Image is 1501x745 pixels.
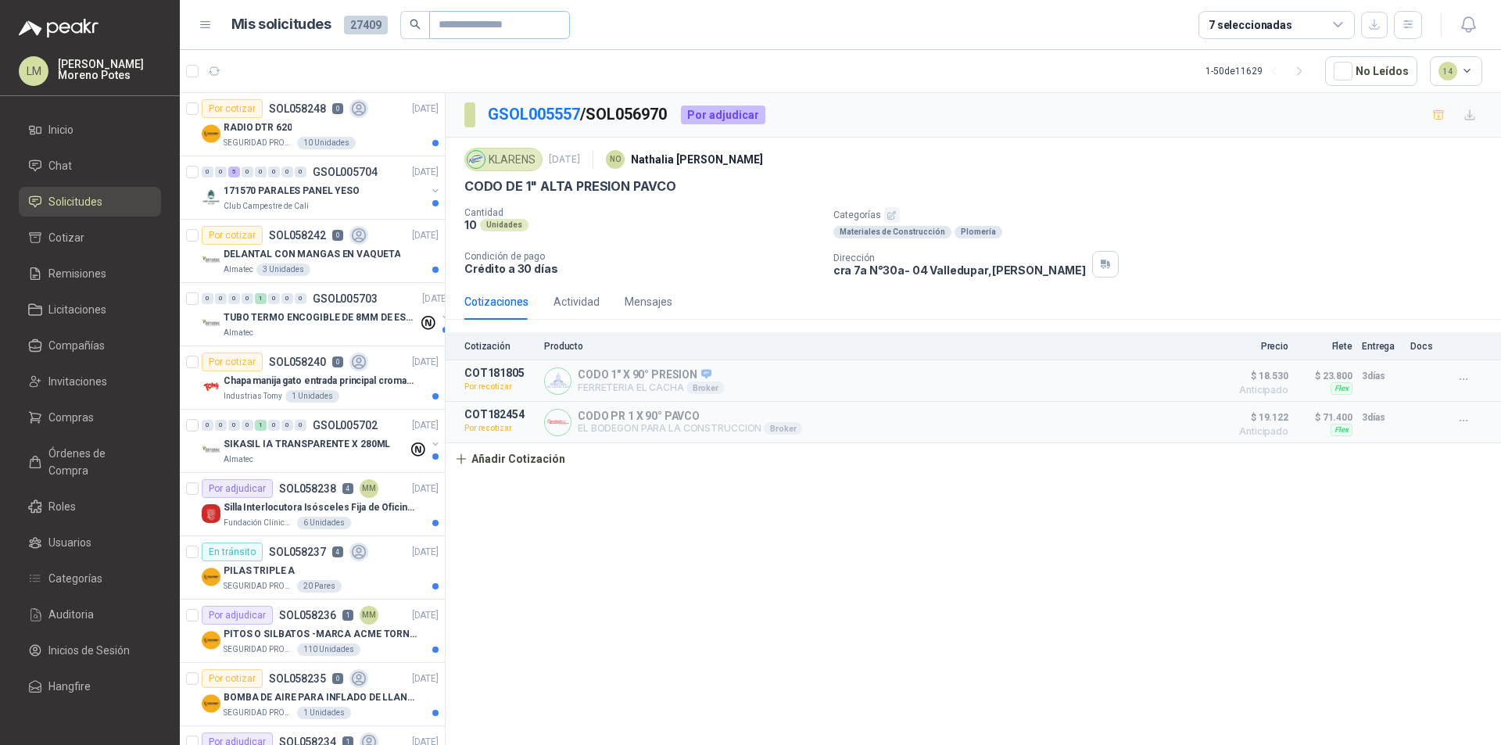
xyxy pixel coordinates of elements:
button: No Leídos [1325,56,1417,86]
p: Entrega [1362,341,1401,352]
a: En tránsitoSOL0582374[DATE] Company LogoPILAS TRIPLE ASEGURIDAD PROVISER LTDA20 Pares [180,536,445,600]
span: Invitaciones [48,373,107,390]
p: Chapa manija gato entrada principal cromado mate llave de seguridad [224,374,418,389]
p: CODO 1" X 90° PRESION [578,368,725,382]
div: Mensajes [625,293,672,310]
img: Logo peakr [19,19,99,38]
img: Company Logo [202,378,220,396]
div: Broker [686,381,725,394]
button: Añadir Cotización [446,443,574,475]
div: 0 [268,167,280,177]
div: 6 Unidades [297,517,351,529]
a: 0 0 5 0 0 0 0 0 GSOL005704[DATE] Company Logo171570 PARALES PANEL YESOClub Campestre de Cali [202,163,442,213]
p: Almatec [224,453,253,466]
p: Dirección [833,253,1086,263]
p: cra 7a N°30a- 04 Valledupar , [PERSON_NAME] [833,263,1086,277]
p: Producto [544,341,1201,352]
p: [DATE] [412,672,439,686]
p: COT181805 [464,367,535,379]
div: 0 [295,420,306,431]
p: Almatec [224,327,253,339]
p: SEGURIDAD PROVISER LTDA [224,643,294,656]
a: Auditoria [19,600,161,629]
button: 14 [1430,56,1483,86]
div: 20 Pares [297,580,342,593]
img: Company Logo [202,251,220,270]
p: Por recotizar [464,421,535,436]
span: $ 19.122 [1210,408,1288,427]
span: Cotizar [48,229,84,246]
p: PITOS O SILBATOS -MARCA ACME TORNADO 635 [224,627,418,642]
p: Silla Interlocutora Isósceles Fija de Oficina Tela Negra Just Home Collection [224,500,418,515]
span: Inicios de Sesión [48,642,130,659]
div: Broker [764,422,802,435]
h1: Mis solicitudes [231,13,331,36]
p: GSOL005702 [313,420,378,431]
p: Club Campestre de Cali [224,200,309,213]
a: 0 0 0 0 1 0 0 0 GSOL005703[DATE] Company LogoTUBO TERMO ENCOGIBLE DE 8MM DE ESPESOR X 5CMSAlmatec [202,289,452,339]
div: 0 [295,167,306,177]
p: Fundación Clínica Shaio [224,517,294,529]
p: RADIO DTR 620 [224,120,292,135]
div: Flex [1331,424,1352,436]
div: Unidades [480,219,528,231]
div: 0 [255,167,267,177]
a: Compañías [19,331,161,360]
a: Chat [19,151,161,181]
div: 1 Unidades [297,707,351,719]
span: Inicio [48,121,73,138]
span: Hangfire [48,678,91,695]
p: Docs [1410,341,1442,352]
div: 0 [202,293,213,304]
p: [DATE] [412,102,439,116]
p: SIKASIL IA TRANSPARENTE X 280ML [224,437,390,452]
span: Auditoria [48,606,94,623]
div: 0 [202,420,213,431]
img: Company Logo [202,568,220,586]
div: 0 [281,293,293,304]
p: Almatec [224,263,253,276]
span: Chat [48,157,72,174]
span: Anticipado [1210,385,1288,395]
div: 0 [268,420,280,431]
div: Materiales de Construcción [833,226,951,238]
p: 4 [342,483,353,494]
div: 110 Unidades [297,643,360,656]
div: Cotizaciones [464,293,528,310]
p: 1 [342,610,353,621]
a: Hangfire [19,672,161,701]
div: Plomería [955,226,1002,238]
p: 0 [332,230,343,241]
div: Por cotizar [202,226,263,245]
div: 0 [228,293,240,304]
p: Cotización [464,341,535,352]
p: Flete [1298,341,1352,352]
a: Por cotizarSOL0582420[DATE] Company LogoDELANTAL CON MANGAS EN VAQUETAAlmatec3 Unidades [180,220,445,283]
p: FERRETERIA EL CACHA [578,381,725,394]
div: 1 - 50 de 11629 [1205,59,1313,84]
p: SEGURIDAD PROVISER LTDA [224,137,294,149]
div: 10 Unidades [297,137,356,149]
p: 0 [332,103,343,114]
span: Anticipado [1210,427,1288,436]
p: 3 días [1362,408,1401,427]
div: 0 [268,293,280,304]
div: MM [360,479,378,498]
p: 171570 PARALES PANEL YESO [224,184,360,199]
a: Inicio [19,115,161,145]
span: $ 18.530 [1210,367,1288,385]
a: 0 0 0 0 1 0 0 0 GSOL005702[DATE] Company LogoSIKASIL IA TRANSPARENTE X 280MLAlmatec [202,416,442,466]
div: Por adjudicar [202,606,273,625]
img: Company Logo [202,504,220,523]
p: TUBO TERMO ENCOGIBLE DE 8MM DE ESPESOR X 5CMS [224,310,418,325]
p: Categorías [833,207,1495,223]
div: Por adjudicar [202,479,273,498]
div: NO [606,150,625,169]
div: 0 [215,293,227,304]
span: Remisiones [48,265,106,282]
p: 0 [332,356,343,367]
a: Por cotizarSOL0582480[DATE] Company LogoRADIO DTR 620SEGURIDAD PROVISER LTDA10 Unidades [180,93,445,156]
p: CODO DE 1" ALTA PRESION PAVCO [464,178,676,195]
div: 1 [255,293,267,304]
a: Usuarios [19,528,161,557]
